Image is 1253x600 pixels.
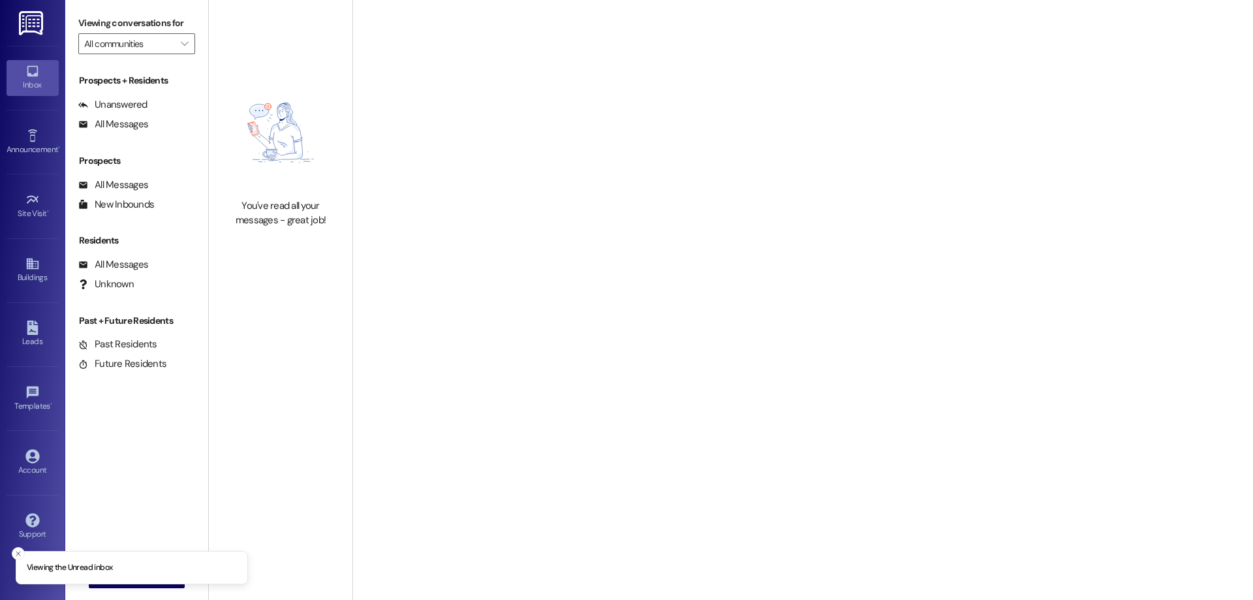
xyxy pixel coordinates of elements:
div: Residents [65,234,208,247]
label: Viewing conversations for [78,13,195,33]
div: Prospects + Residents [65,74,208,87]
a: Leads [7,317,59,352]
p: Viewing the Unread inbox [27,562,112,574]
a: Buildings [7,253,59,288]
div: All Messages [78,178,148,192]
span: • [47,207,49,216]
div: New Inbounds [78,198,154,212]
i:  [181,39,188,49]
div: Prospects [65,154,208,168]
button: Close toast [12,547,25,560]
img: empty-state [223,72,338,193]
div: Future Residents [78,357,166,371]
div: Unknown [78,277,134,291]
div: Past Residents [78,338,157,351]
span: • [58,143,60,152]
a: Site Visit • [7,189,59,224]
input: All communities [84,33,174,54]
img: ResiDesk Logo [19,11,46,35]
a: Inbox [7,60,59,95]
a: Account [7,445,59,481]
div: Unanswered [78,98,147,112]
div: All Messages [78,118,148,131]
a: Templates • [7,381,59,417]
div: All Messages [78,258,148,272]
a: Support [7,509,59,545]
div: You've read all your messages - great job! [223,199,338,227]
span: • [50,400,52,409]
div: Past + Future Residents [65,314,208,328]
